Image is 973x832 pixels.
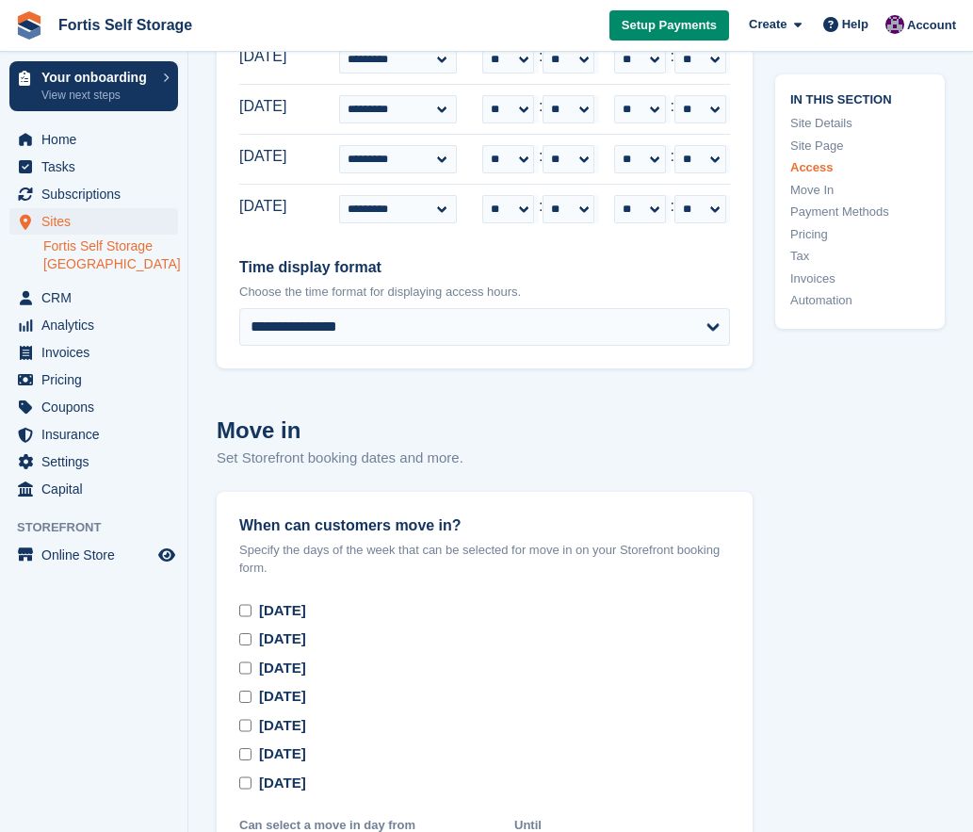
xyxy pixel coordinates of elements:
span: Invoices [41,339,154,366]
a: Fortis Self Storage [GEOGRAPHIC_DATA] [43,237,178,273]
label: [DATE] [239,45,294,68]
div: : [482,195,599,223]
span: Sites [41,208,154,235]
a: Access [790,158,930,177]
span: Create [749,15,787,34]
span: Online Store [41,542,154,568]
span: Pricing [41,367,154,393]
p: Your onboarding [41,71,154,84]
label: Time display format [239,256,730,279]
div: [DATE] [259,743,306,765]
a: Your onboarding View next steps [9,61,178,111]
a: Setup Payments [609,10,729,41]
label: When can customers move in? [239,514,730,537]
a: menu [9,394,178,420]
div: [DATE] [259,686,306,708]
a: Site Page [790,136,930,155]
a: menu [9,542,178,568]
a: Automation [790,291,930,310]
p: Choose the time format for displaying access hours. [239,283,730,302]
div: [DATE] [259,600,306,622]
span: CRM [41,285,154,311]
a: Tax [790,247,930,266]
div: : [482,45,599,73]
span: Account [907,16,956,35]
span: Tasks [41,154,154,180]
div: : [614,95,730,123]
img: stora-icon-8386f47178a22dfd0bd8f6a31ec36ba5ce8667c1dd55bd0f319d3a0aa187defe.svg [15,11,43,40]
a: menu [9,339,178,366]
div: [DATE] [259,773,306,794]
a: menu [9,421,178,448]
span: Settings [41,449,154,475]
a: menu [9,449,178,475]
a: menu [9,312,178,338]
a: Fortis Self Storage [51,9,200,41]
div: : [614,195,730,223]
img: Richard Welch [885,15,904,34]
span: Help [842,15,868,34]
a: Preview store [155,544,178,566]
div: [DATE] [259,628,306,650]
a: Payment Methods [790,203,930,221]
span: Insurance [41,421,154,448]
label: [DATE] [239,145,294,168]
div: [DATE] [259,715,306,737]
span: Capital [41,476,154,502]
a: menu [9,476,178,502]
label: [DATE] [239,95,294,118]
a: menu [9,285,178,311]
span: Storefront [17,518,187,537]
a: Pricing [790,224,930,243]
span: In this section [790,89,930,106]
div: [DATE] [259,658,306,679]
a: Invoices [790,269,930,287]
div: : [482,95,599,123]
a: menu [9,367,178,393]
span: Coupons [41,394,154,420]
div: : [614,45,730,73]
a: menu [9,126,178,153]
p: Set Storefront booking dates and more. [217,448,753,469]
p: View next steps [41,87,154,104]
a: Site Details [790,114,930,133]
a: menu [9,208,178,235]
p: Specify the days of the week that can be selected for move in on your Storefront booking form. [239,541,730,578]
a: menu [9,154,178,180]
span: Analytics [41,312,154,338]
label: [DATE] [239,195,294,218]
div: : [614,145,730,173]
span: Setup Payments [622,16,717,35]
a: menu [9,181,178,207]
span: Subscriptions [41,181,154,207]
h2: Move in [217,414,753,448]
div: : [482,145,599,173]
span: Home [41,126,154,153]
a: Move In [790,180,930,199]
